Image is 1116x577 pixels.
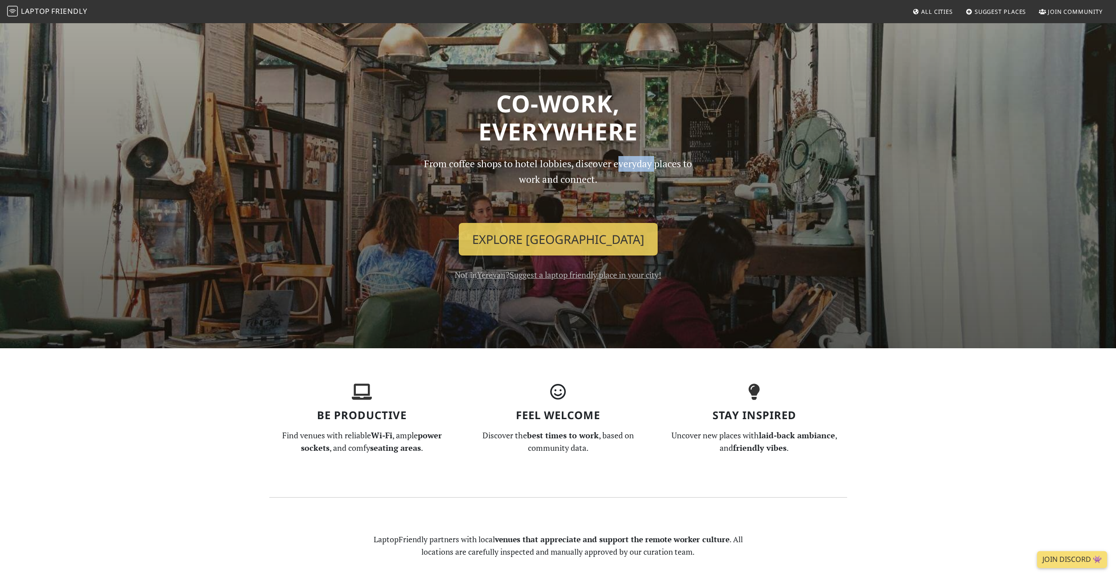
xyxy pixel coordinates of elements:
[370,442,421,453] strong: seating areas
[759,430,835,441] strong: laid-back ambiance
[269,409,455,422] h3: Be Productive
[921,8,953,16] span: All Cities
[459,223,658,256] a: Explore [GEOGRAPHIC_DATA]
[909,4,956,20] a: All Cities
[416,156,700,215] p: From coffee shops to hotel lobbies, discover everyday places to work and connect.
[1037,551,1107,568] a: Join Discord 👾
[527,430,599,441] strong: best times to work
[371,430,392,441] strong: Wi-Fi
[662,429,847,455] p: Uncover new places with , and .
[477,269,506,280] a: Yerevan
[510,269,661,280] a: Suggest a laptop friendly place in your city!
[1035,4,1106,20] a: Join Community
[269,429,455,455] p: Find venues with reliable , ample , and comfy .
[367,533,749,558] p: LaptopFriendly partners with local . All locations are carefully inspected and manually approved ...
[962,4,1030,20] a: Suggest Places
[21,6,50,16] span: Laptop
[7,4,87,20] a: LaptopFriendly LaptopFriendly
[662,409,847,422] h3: Stay Inspired
[455,269,661,280] span: Not in ?
[269,89,847,146] h1: Co-work, Everywhere
[975,8,1026,16] span: Suggest Places
[733,442,787,453] strong: friendly vibes
[495,534,729,544] strong: venues that appreciate and support the remote worker culture
[465,429,651,455] p: Discover the , based on community data.
[51,6,87,16] span: Friendly
[7,6,18,16] img: LaptopFriendly
[1048,8,1103,16] span: Join Community
[465,409,651,422] h3: Feel Welcome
